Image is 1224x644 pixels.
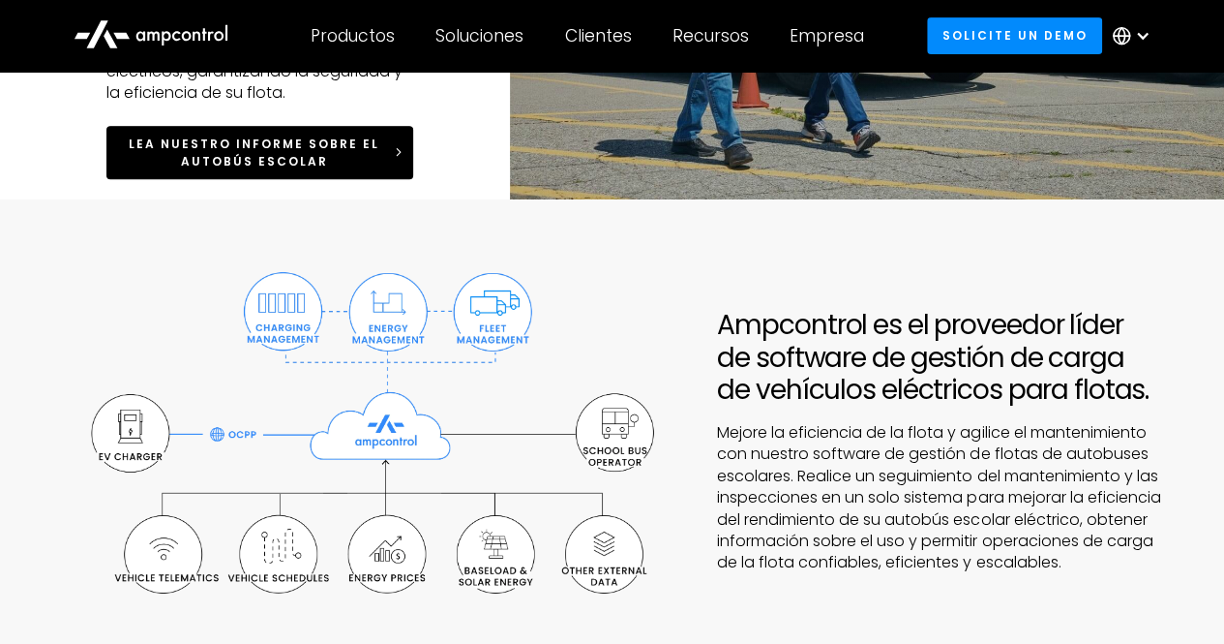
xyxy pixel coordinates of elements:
[717,309,1176,407] h2: Ampcontrol es el proveedor líder de software de gestión de carga de vehículos eléctricos para flo...
[717,422,1176,574] p: Mejore la eficiencia de la flota y agilice el mantenimiento con nuestro software de gestión de fl...
[790,25,864,46] div: Empresa
[435,25,523,46] div: Soluciones
[672,25,749,46] div: Recursos
[927,17,1102,53] a: Solicite un demo
[129,136,379,169] span: Lea nuestro informe sobre el autobús escolar
[311,25,395,46] div: Productos
[565,25,632,46] div: Clientes
[106,126,413,179] a: Lea nuestro informe sobre el autobús escolar
[58,248,688,635] img: Software de gestión de flotas de autobuses escolares Ampcontrol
